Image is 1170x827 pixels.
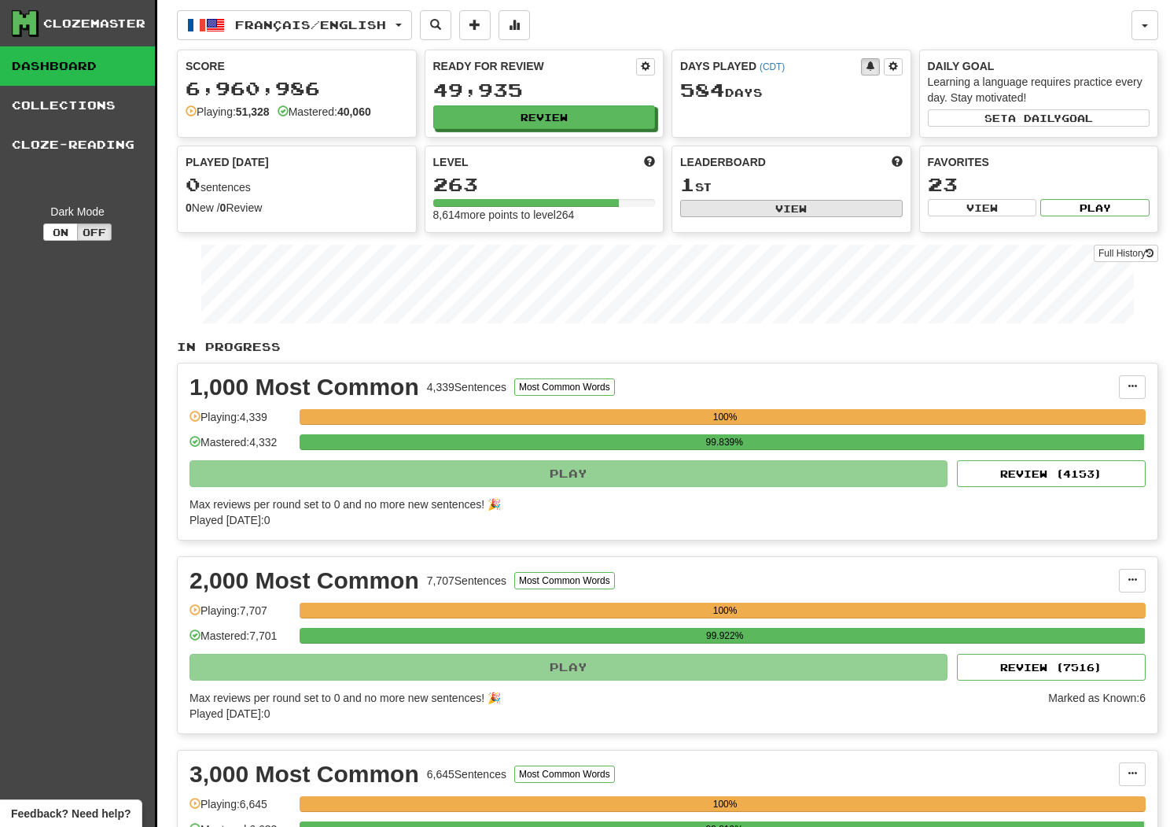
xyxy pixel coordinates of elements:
a: Full History [1094,245,1158,262]
strong: 0 [186,201,192,214]
div: 99.922% [304,628,1145,644]
button: Review [433,105,656,129]
div: Ready for Review [433,58,637,74]
strong: 0 [220,201,226,214]
span: a daily [1008,113,1061,124]
div: Daily Goal [928,58,1150,74]
div: sentences [186,175,408,195]
div: 6,645 Sentences [427,766,506,782]
button: Play [189,460,947,487]
span: This week in points, UTC [892,154,903,170]
div: 2,000 Most Common [189,569,419,593]
span: Played [DATE]: 0 [189,707,270,720]
div: 23 [928,175,1150,194]
div: Dark Mode [12,204,143,220]
div: 7,707 Sentences [427,573,506,589]
div: st [680,175,903,195]
button: Most Common Words [514,766,615,783]
div: 8,614 more points to level 264 [433,207,656,223]
div: Day s [680,80,903,101]
button: Add sentence to collection [459,10,491,40]
a: (CDT) [760,61,785,72]
p: In Progress [177,339,1158,355]
div: 100% [304,603,1146,618]
div: 1,000 Most Common [189,375,419,399]
span: Score more points to level up [644,154,655,170]
div: Playing: 4,339 [189,409,292,435]
span: Level [433,154,469,170]
div: Score [186,58,408,74]
strong: 40,060 [337,105,371,118]
button: More stats [499,10,530,40]
div: Mastered: 4,332 [189,434,292,460]
button: View [928,199,1037,216]
button: Review (4153) [957,460,1146,487]
button: Most Common Words [514,378,615,396]
button: View [680,200,903,217]
span: 1 [680,173,695,195]
div: 100% [304,409,1146,425]
button: Search sentences [420,10,451,40]
div: 99.839% [304,434,1144,450]
span: 0 [186,173,201,195]
div: 263 [433,175,656,194]
div: Playing: [186,104,270,120]
button: On [43,223,78,241]
button: Play [189,654,947,681]
div: Mastered: 7,701 [189,628,292,654]
div: Clozemaster [43,16,145,31]
div: Max reviews per round set to 0 and no more new sentences! 🎉 [189,497,1136,512]
span: Open feedback widget [11,806,131,821]
div: Learning a language requires practice every day. Stay motivated! [928,74,1150,105]
div: 3,000 Most Common [189,762,419,786]
strong: 51,328 [236,105,270,118]
div: 49,935 [433,80,656,100]
span: 584 [680,79,725,101]
div: 6,960,986 [186,79,408,98]
div: 4,339 Sentences [427,379,506,395]
button: Off [77,223,112,241]
div: Playing: 7,707 [189,603,292,629]
div: Max reviews per round set to 0 and no more new sentences! 🎉 [189,690,1039,706]
div: Favorites [928,154,1150,170]
button: Most Common Words [514,572,615,589]
span: Played [DATE] [186,154,269,170]
div: 100% [304,796,1146,812]
div: Days Played [680,58,861,74]
span: Leaderboard [680,154,766,170]
button: Play [1040,199,1150,216]
button: Français/English [177,10,412,40]
div: New / Review [186,200,408,216]
span: Français / English [235,18,386,31]
span: Played [DATE]: 0 [189,514,270,526]
button: Review (7516) [957,654,1146,681]
div: Mastered: [278,104,371,120]
div: Marked as Known: 6 [1048,690,1146,722]
div: Playing: 6,645 [189,796,292,822]
button: Seta dailygoal [928,109,1150,127]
